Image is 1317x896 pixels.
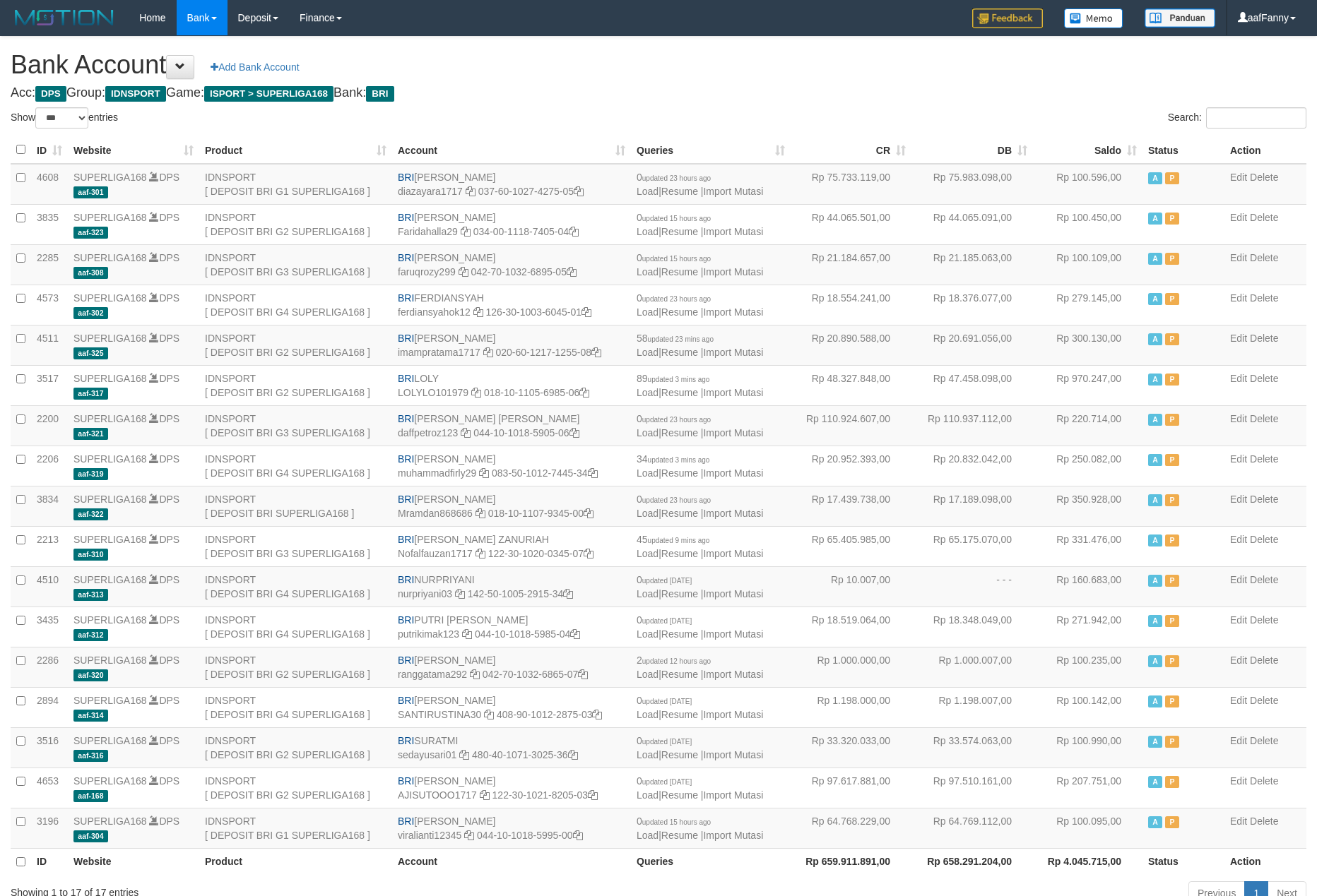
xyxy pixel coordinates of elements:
[661,226,698,237] a: Resume
[661,749,698,760] a: Resume
[398,212,414,223] span: BRI
[911,285,1033,325] td: Rp 18.376.077,00
[637,292,711,304] span: 0
[637,373,709,384] span: 89
[637,172,711,183] span: 0
[1148,454,1162,466] span: Active
[31,136,68,164] th: ID: activate to sort column ascending
[1250,816,1278,827] a: Delete
[661,186,698,197] a: Resume
[398,427,458,438] a: daffpetroz123
[73,534,147,545] a: SUPERLIGA168
[199,204,392,244] td: IDNSPORT [ DEPOSIT BRI G2 SUPERLIGA168 ]
[201,55,308,79] a: Add Bank Account
[199,486,392,526] td: IDNSPORT [ DEPOSIT BRI SUPERLIGA168 ]
[637,292,763,318] span: | |
[661,427,698,438] a: Resume
[398,172,414,183] span: BRI
[637,212,711,223] span: 0
[1033,405,1142,446] td: Rp 220.714,00
[68,325,199,365] td: DPS
[1224,136,1306,164] th: Action
[642,255,711,263] span: updated 15 hours ago
[199,285,392,325] td: IDNSPORT [ DEPOSIT BRI G4 SUPERLIGA168 ]
[637,548,658,559] a: Load
[31,446,68,486] td: 2206
[1033,325,1142,365] td: Rp 300.130,00
[703,387,763,398] a: Import Mutasi
[661,588,698,599] a: Resume
[703,226,763,237] a: Import Mutasi
[73,468,108,480] span: aaf-319
[73,333,147,344] a: SUPERLIGA168
[204,86,333,102] span: ISPORT > SUPERLIGA168
[73,267,108,279] span: aaf-308
[661,669,698,680] a: Resume
[1165,293,1179,305] span: Paused
[73,172,147,183] a: SUPERLIGA168
[1165,213,1179,225] span: Paused
[637,749,658,760] a: Load
[398,306,471,318] a: ferdiansyahok12
[637,266,658,277] a: Load
[31,486,68,526] td: 3834
[68,136,199,164] th: Website: activate to sort column ascending
[73,186,108,198] span: aaf-301
[568,749,578,760] a: Copy 480401071302536 to clipboard
[1033,285,1142,325] td: Rp 279.145,00
[661,306,698,318] a: Resume
[911,405,1033,446] td: Rp 110.937.112,00
[1165,454,1179,466] span: Paused
[398,628,459,640] a: putrikimak123
[11,86,1306,100] h4: Acc: Group: Game: Bank:
[31,244,68,285] td: 2285
[637,453,763,479] span: | |
[476,508,485,519] a: Copy Mramdan868686 to clipboard
[703,266,763,277] a: Import Mutasi
[661,347,698,358] a: Resume
[642,174,711,182] span: updated 23 hours ago
[462,628,472,640] a: Copy putrikimak123 to clipboard
[1230,816,1247,827] a: Edit
[484,709,494,720] a: Copy SANTIRUSTINA30 to clipboard
[1230,292,1247,304] a: Edit
[637,226,658,237] a: Load
[459,266,468,277] a: Copy faruqrozy299 to clipboard
[911,365,1033,405] td: Rp 47.458.098,00
[1250,292,1278,304] a: Delete
[392,285,631,325] td: FERDIANSYAH 126-30-1003-6045-01
[398,347,480,358] a: imampratama1717
[1165,172,1179,184] span: Paused
[637,333,714,344] span: 58
[398,548,473,559] a: Nofalfauzan1717
[73,252,147,263] a: SUPERLIGA168
[584,508,593,519] a: Copy 018101107934500 to clipboard
[703,467,763,479] a: Import Mutasi
[73,212,147,223] a: SUPERLIGA168
[1165,253,1179,265] span: Paused
[455,588,465,599] a: Copy nurpriyani03 to clipboard
[1230,775,1247,787] a: Edit
[73,494,147,505] a: SUPERLIGA168
[579,387,589,398] a: Copy 018101105698506 to clipboard
[476,548,485,559] a: Copy Nofalfauzan1717 to clipboard
[1230,695,1247,706] a: Edit
[1148,213,1162,225] span: Active
[661,789,698,801] a: Resume
[483,347,493,358] a: Copy imampratama1717 to clipboard
[35,107,88,129] select: Showentries
[911,486,1033,526] td: Rp 17.189.098,00
[1142,136,1224,164] th: Status
[791,365,911,405] td: Rp 48.327.848,00
[661,830,698,841] a: Resume
[73,695,147,706] a: SUPERLIGA168
[791,244,911,285] td: Rp 21.184.657,00
[637,467,658,479] a: Load
[1250,735,1278,746] a: Delete
[464,830,474,841] a: Copy viralianti12345 to clipboard
[1168,107,1306,129] label: Search:
[1230,172,1247,183] a: Edit
[637,186,658,197] a: Load
[1230,655,1247,666] a: Edit
[642,416,711,424] span: updated 23 hours ago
